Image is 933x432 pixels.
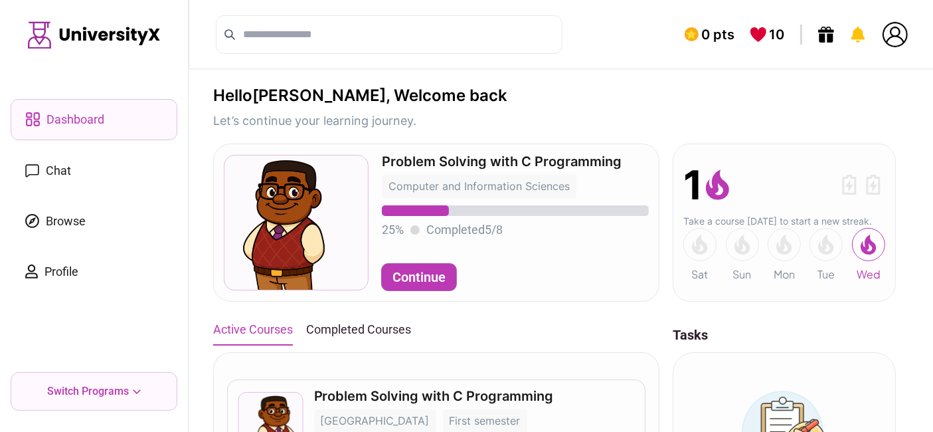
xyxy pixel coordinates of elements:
[426,221,503,239] p: Completed 5 / 8
[11,252,177,292] a: Profile
[213,112,507,130] p: Let’s continue your learning journey.
[692,267,709,282] span: Sat
[44,263,78,281] span: Profile
[11,151,177,191] a: Chat
[46,162,71,180] span: Chat
[230,154,363,318] img: Tutor
[382,221,404,239] p: 25 %
[883,22,908,47] img: You
[857,267,881,282] span: Wed
[11,99,177,140] a: Dashboard
[213,85,507,106] h3: Hello [PERSON_NAME] , Welcome back
[683,155,703,215] span: 1
[769,25,784,44] span: 10
[321,414,430,427] span: [GEOGRAPHIC_DATA]
[673,326,896,344] p: Tasks
[774,267,795,282] span: Mon
[817,267,835,282] span: Tue
[213,315,293,344] button: Active Courses
[382,155,649,168] p: Problem Solving with C Programming
[733,267,752,282] span: Sun
[11,201,177,241] a: Browse
[46,110,104,129] span: Dashboard
[388,179,570,193] span: Computer and Information Sciences
[450,414,521,427] span: First semester
[683,215,885,228] p: Take a course [DATE] to start a new streak.
[28,21,161,49] img: Logo
[382,264,456,290] button: Continue
[306,315,411,344] button: Completed Courses
[314,389,634,403] p: Problem Solving with C Programming
[701,25,734,44] span: 0 pts
[46,212,86,231] span: Browse
[48,383,129,399] p: Switch Programs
